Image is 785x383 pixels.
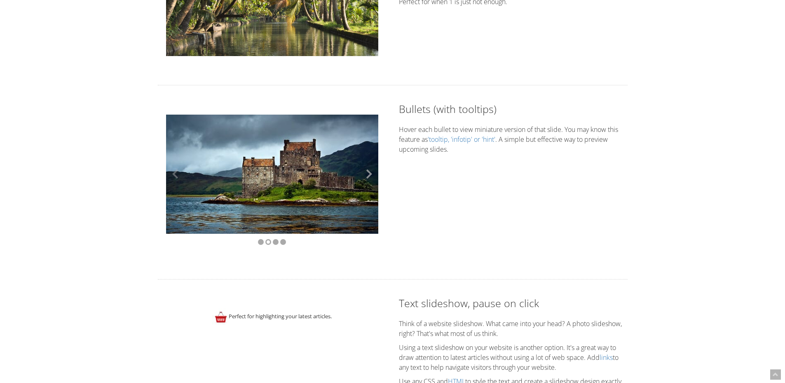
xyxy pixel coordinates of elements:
[600,353,613,362] a: links
[399,102,628,116] h2: Bullets (with tooltips)
[399,343,628,372] p: Using a text slideshow on your website is another option. It's a great way to draw attention to l...
[399,319,628,338] p: Think of a website slideshow. What came into your head? A photo slideshow, right? That's what mos...
[399,125,628,154] p: Hover each bullet to view miniature version of that slide. You may know this feature as . A simpl...
[212,308,229,325] img: Text slideshow example
[229,313,332,320] span: Perfect for highlighting your latest articles.
[428,135,495,144] a: 'tooltip, 'infotip' or 'hint'
[399,296,628,310] h2: Text slideshow, pause on click
[166,115,378,234] img: Slideshow with bullets example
